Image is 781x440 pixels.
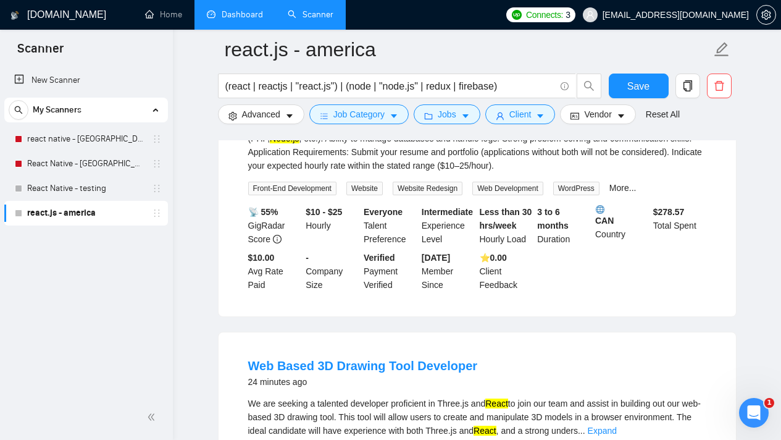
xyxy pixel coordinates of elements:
a: react native - [GEOGRAPHIC_DATA] [27,127,144,151]
button: barsJob Categorycaret-down [309,104,409,124]
input: Scanner name... [225,34,711,65]
span: ... [578,426,585,436]
span: delete [708,80,731,91]
span: My Scanners [33,98,81,122]
span: Save [627,78,649,94]
b: 3 to 6 months [537,207,569,231]
a: Reset All [646,108,680,121]
span: setting [757,10,775,20]
b: $10 - $25 [306,207,342,217]
span: 3 [566,8,570,22]
a: React Native - testing [27,176,144,201]
div: Hourly [303,205,361,246]
button: userClientcaret-down [485,104,556,124]
div: Experience Level [419,205,477,246]
span: Vendor [584,108,611,121]
a: New Scanner [14,68,158,93]
button: delete [707,74,732,98]
div: Member Since [419,251,477,292]
b: ⭐️ 0.00 [480,253,507,263]
span: holder [152,134,162,144]
li: New Scanner [4,68,168,93]
button: copy [675,74,700,98]
div: Hourly Load [477,205,535,246]
span: holder [152,208,162,218]
span: info-circle [561,82,569,90]
span: Job Category [333,108,385,121]
span: user [586,11,595,19]
a: Expand [588,426,617,436]
span: caret-down [285,111,294,121]
b: 📡 55% [248,207,278,217]
img: logo [10,6,19,25]
b: CAN [595,205,648,226]
span: holder [152,159,162,169]
span: WordPress [553,182,599,195]
span: Connects: [526,8,563,22]
div: 24 minutes ago [248,374,478,389]
div: Total Spent [651,205,709,246]
span: Client [509,108,532,121]
span: setting [228,111,237,121]
span: bars [320,111,328,121]
a: React Native - [GEOGRAPHIC_DATA] [27,151,144,176]
span: Jobs [438,108,456,121]
span: search [577,80,601,91]
b: $ 278.57 [653,207,685,217]
span: Front-End Development [248,182,336,195]
span: Advanced [242,108,280,121]
iframe: Intercom live chat [739,398,769,428]
img: upwork-logo.png [512,10,522,20]
a: react.js - america [27,201,144,226]
div: Company Size [303,251,361,292]
span: idcard [570,111,579,121]
span: Website [346,182,383,195]
button: search [9,100,28,120]
div: Country [593,205,651,246]
b: [DATE] [422,253,450,263]
span: Web Development [472,182,543,195]
button: idcardVendorcaret-down [560,104,635,124]
div: Talent Preference [361,205,419,246]
img: 🌐 [596,205,604,214]
b: Verified [364,253,395,263]
button: search [577,74,601,98]
span: 1 [764,398,774,408]
b: Less than 30 hrs/week [480,207,532,231]
li: My Scanners [4,98,168,226]
input: Search Freelance Jobs... [225,78,555,94]
div: GigRadar Score [246,205,304,246]
div: Client Feedback [477,251,535,292]
a: setting [756,10,776,20]
b: Intermediate [422,207,473,217]
mark: React [474,426,496,436]
div: Payment Verified [361,251,419,292]
button: Save [609,74,669,98]
a: More... [609,183,637,193]
span: double-left [147,411,159,423]
b: $10.00 [248,253,275,263]
b: - [306,253,309,263]
div: We are seeking a talented developer proficient in Three.js and to join our team and assist in bui... [248,397,706,438]
span: caret-down [461,111,470,121]
a: Web Based 3D Drawing Tool Developer [248,359,478,373]
span: info-circle [273,235,282,243]
button: setting [756,5,776,25]
button: settingAdvancedcaret-down [218,104,304,124]
span: user [496,111,504,121]
div: Duration [535,205,593,246]
span: search [9,106,28,114]
a: searchScanner [288,9,333,20]
a: dashboardDashboard [207,9,263,20]
span: edit [714,41,730,57]
b: Everyone [364,207,403,217]
div: Avg Rate Paid [246,251,304,292]
span: Scanner [7,40,73,66]
span: caret-down [536,111,545,121]
button: folderJobscaret-down [414,104,480,124]
span: folder [424,111,433,121]
mark: React [485,399,508,408]
span: caret-down [390,111,398,121]
a: homeHome [145,9,182,20]
span: copy [676,80,700,91]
